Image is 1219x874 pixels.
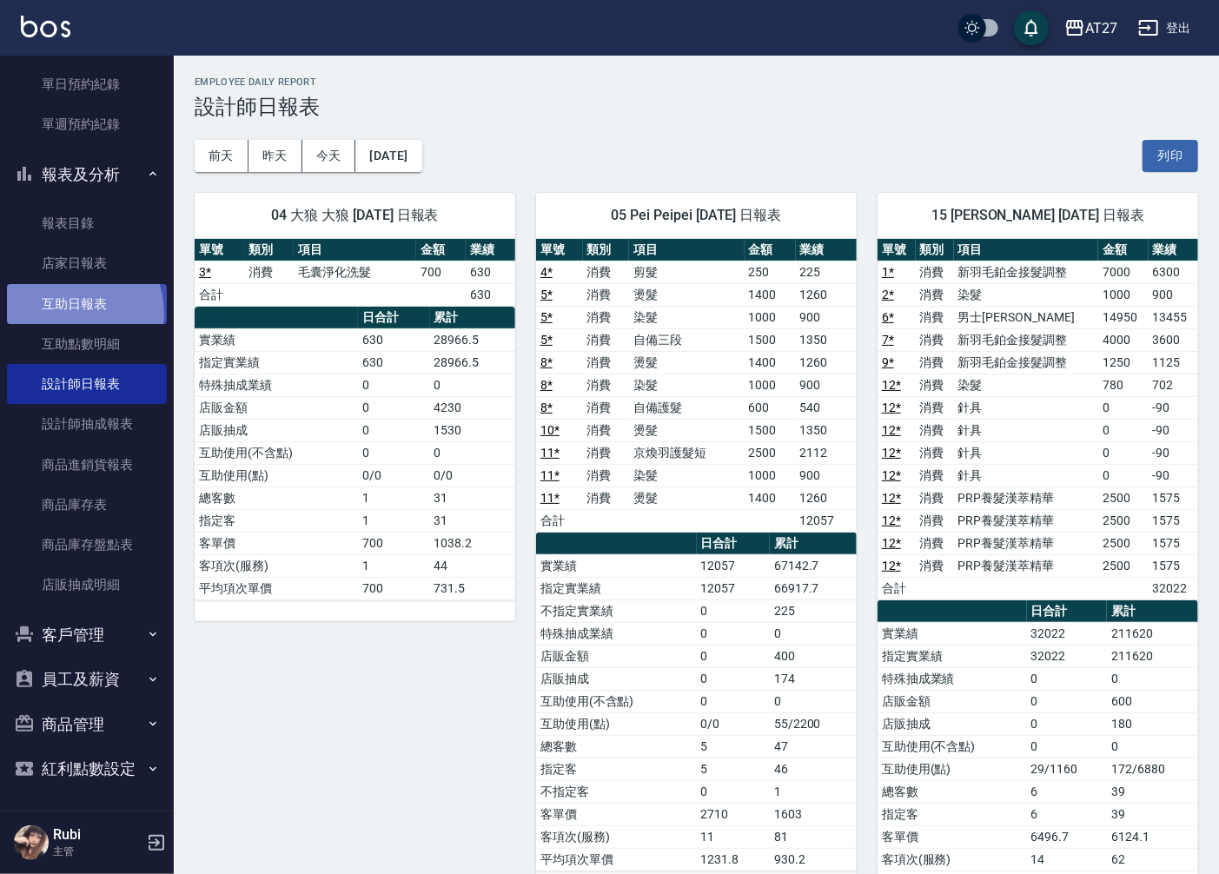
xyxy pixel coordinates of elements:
td: 44 [430,554,515,577]
button: 報表及分析 [7,152,167,197]
a: 單日預約紀錄 [7,64,167,104]
td: 12057 [796,509,857,532]
button: 員工及薪資 [7,657,167,702]
td: 0 [697,780,770,803]
a: 店家日報表 [7,243,167,283]
td: 1575 [1149,554,1199,577]
td: 1350 [796,328,857,351]
td: 1260 [796,487,857,509]
td: 消費 [583,419,630,441]
td: 39 [1107,780,1198,803]
td: 消費 [916,283,954,306]
td: 客項次(服務) [536,825,697,848]
td: 客單價 [195,532,358,554]
button: save [1014,10,1049,45]
td: 780 [1098,374,1148,396]
td: 客項次(服務) [195,554,358,577]
td: 店販抽成 [878,712,1027,735]
td: 5 [697,758,770,780]
td: 燙髮 [629,351,744,374]
td: 14 [1027,848,1108,871]
td: 1231.8 [697,848,770,871]
td: 0 [358,374,430,396]
td: 針具 [954,441,1099,464]
td: 燙髮 [629,419,744,441]
td: 630 [358,328,430,351]
th: 金額 [416,239,466,262]
td: 225 [770,599,857,622]
td: 630 [358,351,430,374]
td: 實業績 [878,622,1027,645]
th: 累計 [770,533,857,555]
td: 針具 [954,464,1099,487]
span: 15 [PERSON_NAME] [DATE] 日報表 [898,207,1177,224]
th: 類別 [244,239,294,262]
td: 67142.7 [770,554,857,577]
td: 930.2 [770,848,857,871]
td: 0 [430,441,515,464]
td: 225 [796,261,857,283]
td: 1575 [1149,509,1199,532]
td: -90 [1149,441,1199,464]
td: 3600 [1149,328,1199,351]
td: 31 [430,509,515,532]
td: -90 [1149,396,1199,419]
td: 消費 [916,554,954,577]
table: a dense table [878,239,1198,600]
th: 日合計 [1027,600,1108,623]
div: AT27 [1085,17,1117,39]
th: 金額 [745,239,796,262]
td: 染髮 [954,374,1099,396]
td: 600 [745,396,796,419]
td: 11 [697,825,770,848]
td: 1575 [1149,487,1199,509]
td: 1 [358,509,430,532]
td: 0 [1027,690,1108,712]
td: 消費 [583,283,630,306]
td: 1400 [745,487,796,509]
td: 1350 [796,419,857,441]
td: 指定客 [195,509,358,532]
td: 0 [430,374,515,396]
td: 總客數 [195,487,358,509]
th: 金額 [1098,239,1148,262]
td: 店販抽成 [536,667,697,690]
td: 1400 [745,283,796,306]
td: 39 [1107,803,1198,825]
button: 登出 [1131,12,1198,44]
td: 指定實業績 [195,351,358,374]
td: 600 [1107,690,1198,712]
td: 731.5 [430,577,515,599]
td: 900 [796,464,857,487]
td: 染髮 [629,306,744,328]
td: 染髮 [954,283,1099,306]
td: 900 [1149,283,1199,306]
td: 合計 [195,283,244,306]
h2: Employee Daily Report [195,76,1198,88]
th: 項目 [629,239,744,262]
td: 211620 [1107,645,1198,667]
td: 合計 [536,509,583,532]
button: AT27 [1057,10,1124,46]
td: 211620 [1107,622,1198,645]
td: 指定客 [536,758,697,780]
td: 消費 [583,464,630,487]
td: 互助使用(不含點) [878,735,1027,758]
td: 0 [1027,667,1108,690]
td: 消費 [583,441,630,464]
td: 不指定實業績 [536,599,697,622]
td: 6 [1027,780,1108,803]
td: 0 [1027,735,1108,758]
td: 1500 [745,419,796,441]
td: 0 [770,622,857,645]
td: 消費 [916,396,954,419]
img: Logo [21,16,70,37]
td: 新羽毛鉑金接髮調整 [954,328,1099,351]
td: 京煥羽護髮短 [629,441,744,464]
th: 項目 [954,239,1099,262]
h3: 設計師日報表 [195,95,1198,119]
td: 31 [430,487,515,509]
td: 6300 [1149,261,1199,283]
td: 5 [697,735,770,758]
td: 消費 [583,328,630,351]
